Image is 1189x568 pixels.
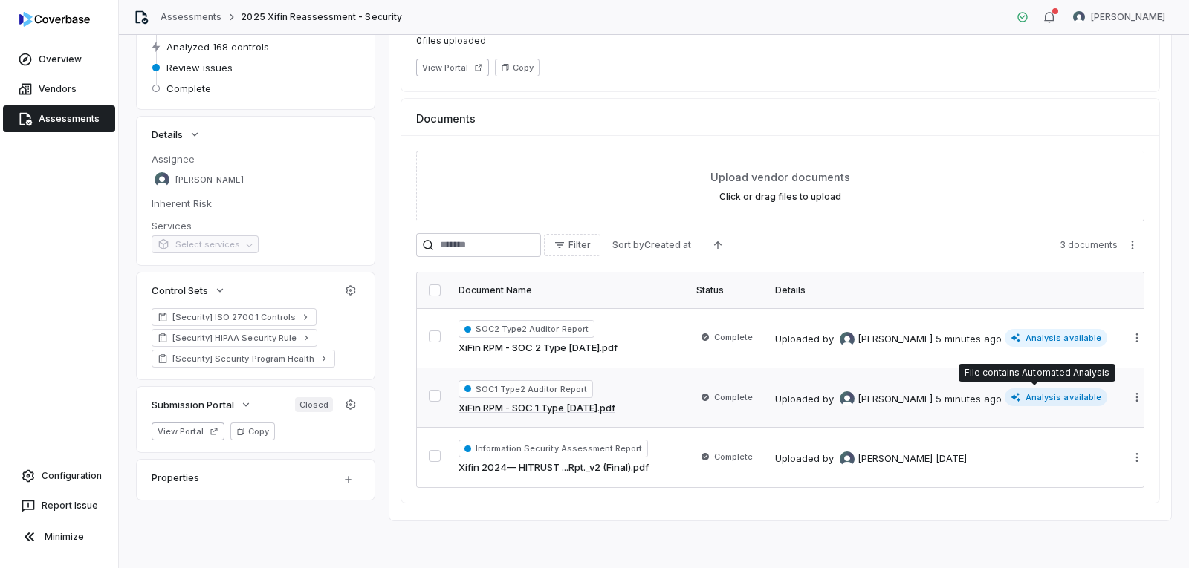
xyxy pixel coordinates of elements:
[175,174,244,186] span: [PERSON_NAME]
[495,59,540,76] button: Copy
[858,392,933,407] span: [PERSON_NAME]
[416,35,1144,47] span: 0 files uploaded
[152,422,224,440] button: View Portal
[416,111,476,126] span: Documents
[459,284,678,296] div: Document Name
[42,500,98,512] span: Report Issue
[39,83,77,95] span: Vendors
[936,451,967,466] div: [DATE]
[703,234,733,256] button: Ascending
[936,332,1002,347] div: 5 minutes ago
[459,341,618,356] a: XiFin RPM - SOC 2 Type [DATE].pdf
[230,422,275,440] button: Copy
[152,152,360,166] dt: Assignee
[936,392,1002,407] div: 5 minutes ago
[459,440,648,457] span: Information Security Assessment Report
[459,401,615,416] a: XiFin RPM - SOC 1 Type [DATE].pdf
[6,522,112,552] button: Minimize
[6,492,112,519] button: Report Issue
[152,350,335,368] a: [Security] Security Program Health
[155,172,169,187] img: Arun Muthu avatar
[1091,11,1165,23] span: [PERSON_NAME]
[603,234,700,256] button: Sort byCreated at
[166,82,211,95] span: Complete
[1005,388,1107,406] span: Analysis available
[823,391,933,406] div: by
[775,332,1002,347] div: Uploaded
[152,128,183,141] span: Details
[459,460,649,475] a: Xifin 2024— HITRUST ...Rpt._v2 (Final).pdf
[19,12,90,27] img: logo-D7KZi-bG.svg
[161,11,221,23] a: Assessments
[840,451,855,466] img: Arun Muthu avatar
[166,40,269,53] span: Analyzed 168 controls
[1121,234,1144,256] button: More actions
[858,451,933,466] span: [PERSON_NAME]
[459,380,593,398] span: SOC1 Type2 Auditor Report
[147,121,205,148] button: Details
[775,451,967,466] div: Uploaded
[858,332,933,347] span: [PERSON_NAME]
[1060,239,1118,251] span: 3 documents
[152,219,360,232] dt: Services
[965,367,1109,379] div: File contains Automated Analysis
[42,470,102,482] span: Configuration
[172,353,314,365] span: [Security] Security Program Health
[823,451,933,466] div: by
[714,451,753,463] span: Complete
[710,169,850,185] span: Upload vendor documents
[712,239,724,251] svg: Ascending
[840,391,855,406] img: Arun Muthu avatar
[39,113,100,125] span: Assessments
[152,197,360,210] dt: Inherent Risk
[719,191,841,203] label: Click or drag files to upload
[1125,446,1149,469] button: More actions
[714,331,753,343] span: Complete
[1064,6,1174,28] button: Arun Muthu avatar[PERSON_NAME]
[6,463,112,489] a: Configuration
[45,531,84,543] span: Minimize
[166,61,233,74] span: Review issues
[1005,329,1107,347] span: Analysis available
[696,284,757,296] div: Status
[416,59,489,76] button: View Portal
[544,234,600,256] button: Filter
[714,391,753,403] span: Complete
[775,391,1002,406] div: Uploaded
[39,53,82,65] span: Overview
[775,284,1107,296] div: Details
[840,332,855,347] img: Arun Muthu avatar
[1125,327,1149,349] button: More actions
[172,311,296,323] span: [Security] ISO 27001 Controls
[152,284,208,297] span: Control Sets
[295,397,333,412] span: Closed
[241,11,401,23] span: 2025 Xifin Reassessment - Security
[152,329,317,347] a: [Security] HIPAA Security Rule
[152,308,317,326] a: [Security] ISO 27001 Controls
[147,391,256,418] button: Submission Portal
[152,398,234,411] span: Submission Portal
[3,46,115,73] a: Overview
[147,277,230,304] button: Control Sets
[1125,386,1149,408] button: More actions
[3,76,115,102] a: Vendors
[823,332,933,347] div: by
[568,239,591,251] span: Filter
[172,332,297,344] span: [Security] HIPAA Security Rule
[1073,11,1085,23] img: Arun Muthu avatar
[459,320,594,338] span: SOC2 Type2 Auditor Report
[3,105,115,132] a: Assessments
